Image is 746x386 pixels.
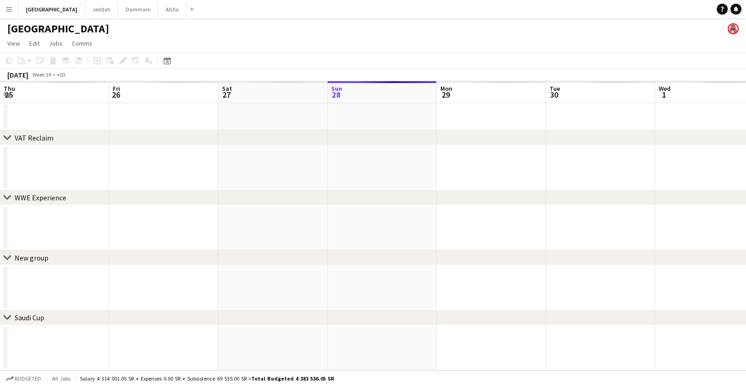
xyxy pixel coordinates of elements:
span: 25 [2,89,15,100]
app-user-avatar: Mohammed Almohaser [728,23,739,34]
div: Salary 4 314 001.05 SR + Expenses 0.00 SR + Subsistence 69 535.00 SR = [80,375,334,382]
span: 1 [657,89,671,100]
a: Jobs [45,37,66,49]
button: Budgeted [5,374,42,384]
span: Fri [113,84,120,93]
span: Jobs [49,39,63,47]
button: AlUla [159,0,186,18]
div: +03 [57,71,65,78]
span: Budgeted [15,376,41,382]
span: Edit [29,39,40,47]
span: Mon [440,84,452,93]
span: 26 [111,89,120,100]
span: Week 39 [30,71,53,78]
span: Thu [4,84,15,93]
div: [DATE] [7,70,28,79]
span: View [7,39,20,47]
span: 28 [330,89,342,100]
span: Sun [331,84,342,93]
span: Wed [659,84,671,93]
a: Comms [68,37,96,49]
span: All jobs [50,375,72,382]
span: 30 [548,89,560,100]
div: VAT Reclaim [15,133,53,142]
span: Tue [550,84,560,93]
div: Saudi Cup [15,313,44,322]
div: New group [15,253,48,262]
a: Edit [26,37,43,49]
span: 27 [221,89,232,100]
button: Jeddah [85,0,118,18]
span: Total Budgeted 4 383 536.05 SR [251,375,334,382]
button: [GEOGRAPHIC_DATA] [19,0,85,18]
h1: [GEOGRAPHIC_DATA] [7,22,109,36]
a: View [4,37,24,49]
span: 29 [439,89,452,100]
button: Dammam [118,0,159,18]
span: Sat [222,84,232,93]
div: WWE Experience [15,193,66,202]
span: Comms [72,39,92,47]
